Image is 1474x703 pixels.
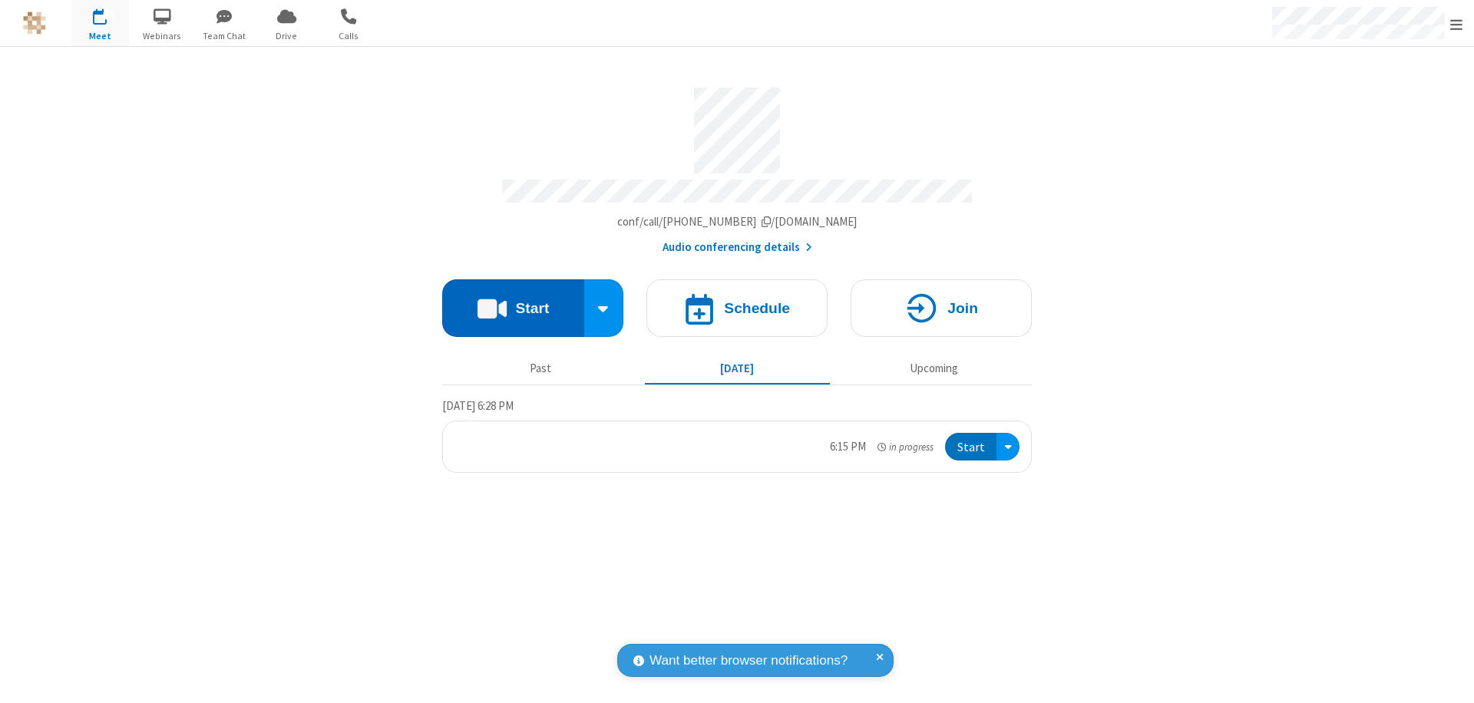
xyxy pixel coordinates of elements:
[448,354,633,383] button: Past
[663,239,812,256] button: Audio conferencing details
[442,398,514,413] span: [DATE] 6:28 PM
[442,279,584,337] button: Start
[71,29,129,43] span: Meet
[104,8,114,20] div: 1
[515,301,549,315] h4: Start
[947,301,978,315] h4: Join
[442,76,1032,256] section: Account details
[645,354,830,383] button: [DATE]
[584,279,624,337] div: Start conference options
[134,29,191,43] span: Webinars
[649,651,848,671] span: Want better browser notifications?
[724,301,790,315] h4: Schedule
[841,354,1026,383] button: Upcoming
[877,440,934,454] em: in progress
[196,29,253,43] span: Team Chat
[617,214,858,229] span: Copy my meeting room link
[945,433,996,461] button: Start
[442,397,1032,474] section: Today's Meetings
[23,12,46,35] img: QA Selenium DO NOT DELETE OR CHANGE
[646,279,828,337] button: Schedule
[830,438,866,456] div: 6:15 PM
[320,29,378,43] span: Calls
[851,279,1032,337] button: Join
[996,433,1020,461] div: Open menu
[258,29,316,43] span: Drive
[617,213,858,231] button: Copy my meeting room linkCopy my meeting room link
